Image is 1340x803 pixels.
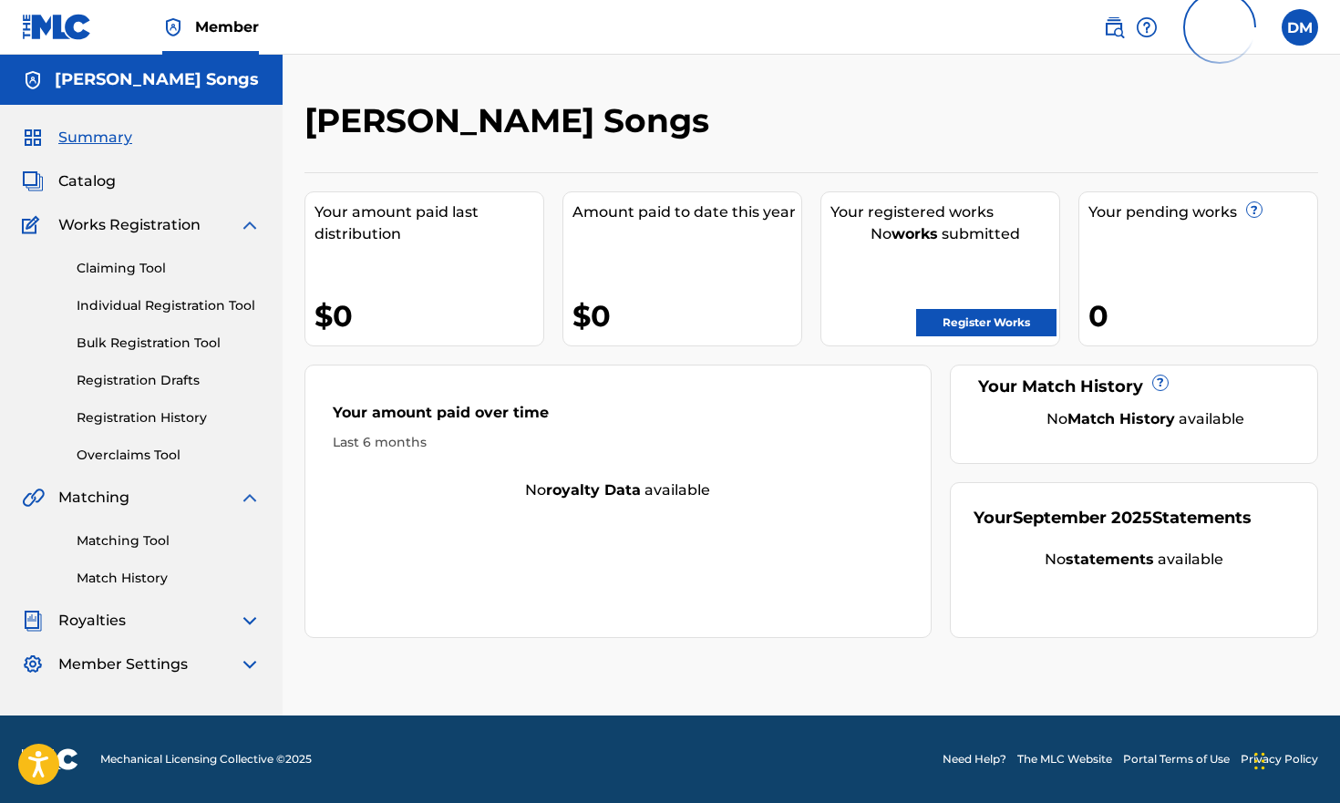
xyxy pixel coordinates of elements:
a: Matching Tool [77,531,261,551]
a: Public Search [1103,9,1125,46]
strong: statements [1066,551,1154,568]
img: search [1103,16,1125,38]
div: Drag [1254,734,1265,788]
span: Works Registration [58,214,201,236]
img: expand [239,487,261,509]
a: Portal Terms of Use [1123,751,1230,767]
div: Your amount paid over time [333,402,903,433]
img: MLC Logo [22,14,92,40]
div: Your Match History [974,375,1295,399]
a: Register Works [916,309,1057,336]
img: expand [239,214,261,236]
div: No submitted [830,223,1059,245]
iframe: Chat Widget [1249,715,1340,803]
div: Your registered works [830,201,1059,223]
div: Your amount paid last distribution [314,201,543,245]
a: Registration History [77,408,261,427]
a: Bulk Registration Tool [77,334,261,353]
span: September 2025 [1013,508,1152,528]
a: Need Help? [943,751,1006,767]
span: Member Settings [58,654,188,675]
a: The MLC Website [1017,751,1112,767]
strong: Match History [1067,410,1175,427]
span: Catalog [58,170,116,192]
div: Amount paid to date this year [572,201,801,223]
span: Summary [58,127,132,149]
a: Claiming Tool [77,259,261,278]
a: SummarySummary [22,127,132,149]
span: ? [1153,376,1168,390]
span: ? [1247,202,1262,217]
strong: royalty data [546,481,641,499]
div: No available [305,479,931,501]
img: Accounts [22,69,44,91]
img: Member Settings [22,654,44,675]
div: Help [1136,9,1158,46]
a: Individual Registration Tool [77,296,261,315]
img: expand [239,610,261,632]
a: Match History [77,569,261,588]
div: 0 [1088,295,1317,336]
div: No available [974,549,1295,571]
a: Registration Drafts [77,371,261,390]
span: Mechanical Licensing Collective © 2025 [100,751,312,767]
img: help [1136,16,1158,38]
img: Summary [22,127,44,149]
span: Member [195,16,259,37]
img: Top Rightsholder [162,16,184,38]
div: $0 [572,295,801,336]
strong: works [892,225,938,242]
img: Catalog [22,170,44,192]
div: $0 [314,295,543,336]
div: Your Statements [974,506,1252,530]
div: User Menu [1282,9,1318,46]
div: No available [996,408,1295,430]
div: Last 6 months [333,433,903,452]
span: Matching [58,487,129,509]
img: Matching [22,487,45,509]
img: logo [22,748,78,770]
h5: Dusty Moon Songs [55,69,259,90]
h2: [PERSON_NAME] Songs [304,100,718,141]
div: Your pending works [1088,201,1317,223]
img: Works Registration [22,214,46,236]
a: Privacy Policy [1241,751,1318,767]
a: CatalogCatalog [22,170,116,192]
a: Overclaims Tool [77,446,261,465]
img: expand [239,654,261,675]
img: Royalties [22,610,44,632]
span: Royalties [58,610,126,632]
